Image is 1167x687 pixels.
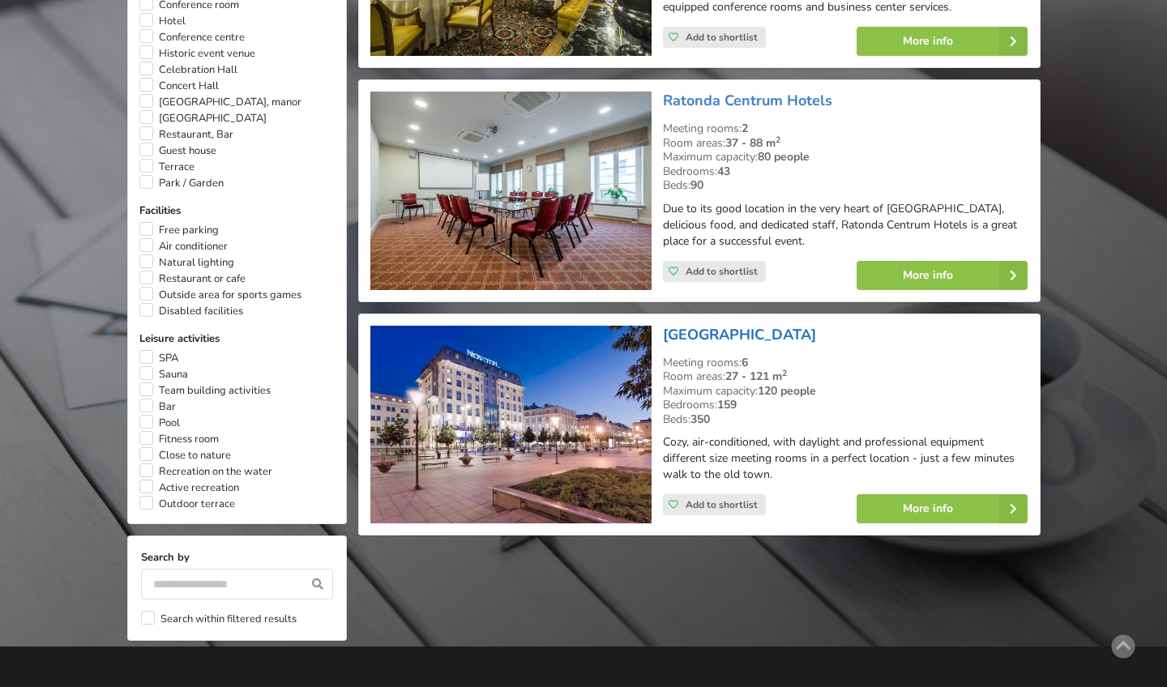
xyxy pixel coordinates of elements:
[139,463,272,480] label: Recreation on the water
[139,203,335,219] label: Facilities
[725,369,787,384] strong: 27 - 121 m
[663,91,832,110] a: Ratonda Centrum Hotels
[663,164,1028,179] div: Bedrooms:
[782,367,787,379] sup: 2
[141,611,297,627] label: Search within filtered results
[686,265,758,278] span: Add to shortlist
[139,143,216,159] label: Guest house
[725,135,780,151] strong: 37 - 88 m
[370,326,652,524] img: Hotel | Vilnius | Novotel Vilnius Centre
[139,496,235,512] label: Outdoor terrace
[141,549,333,565] label: Search by
[139,29,245,45] label: Conference centre
[758,149,810,164] strong: 80 people
[139,366,188,382] label: Sauna
[139,62,237,78] label: Celebration Hall
[663,369,1028,384] div: Room areas:
[857,261,1028,290] a: More info
[139,238,228,254] label: Air conditioner
[717,397,737,412] strong: 159
[857,494,1028,523] a: More info
[663,178,1028,193] div: Beds:
[139,431,219,447] label: Fitness room
[139,382,271,399] label: Team building activities
[139,78,219,94] label: Concert Hall
[139,94,301,110] label: [GEOGRAPHIC_DATA], manor
[690,412,710,427] strong: 350
[663,434,1028,483] p: Cozy, air-conditioned, with daylight and professional equipment different size meeting rooms in a...
[663,201,1028,250] p: Due to its good location in the very heart of [GEOGRAPHIC_DATA], delicious food, and dedicated st...
[690,177,703,193] strong: 90
[139,287,301,303] label: Outside area for sports games
[370,92,652,290] img: Hotel | Vilnius | Ratonda Centrum Hotels
[857,27,1028,56] a: More info
[686,31,758,44] span: Add to shortlist
[663,122,1028,136] div: Meeting rooms:
[663,150,1028,164] div: Maximum capacity:
[139,175,224,191] label: Park / Garden
[139,222,219,238] label: Free parking
[139,110,267,126] label: [GEOGRAPHIC_DATA]
[663,412,1028,427] div: Beds:
[717,164,730,179] strong: 43
[663,325,816,344] a: [GEOGRAPHIC_DATA]
[139,13,186,29] label: Hotel
[139,254,234,271] label: Natural lighting
[139,399,176,415] label: Bar
[742,121,748,136] strong: 2
[139,271,246,287] label: Restaurant or cafe
[139,447,231,463] label: Close to nature
[663,398,1028,412] div: Bedrooms:
[663,356,1028,370] div: Meeting rooms:
[742,355,748,370] strong: 6
[139,331,335,347] label: Leisure activities
[139,415,180,431] label: Pool
[139,159,194,175] label: Terrace
[758,383,816,399] strong: 120 people
[139,350,178,366] label: SPA
[663,384,1028,399] div: Maximum capacity:
[139,126,233,143] label: Restaurant, Bar
[139,480,239,496] label: Active recreation
[686,498,758,511] span: Add to shortlist
[776,134,780,146] sup: 2
[663,136,1028,151] div: Room areas:
[139,303,243,319] label: Disabled facilities
[139,45,255,62] label: Historic event venue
